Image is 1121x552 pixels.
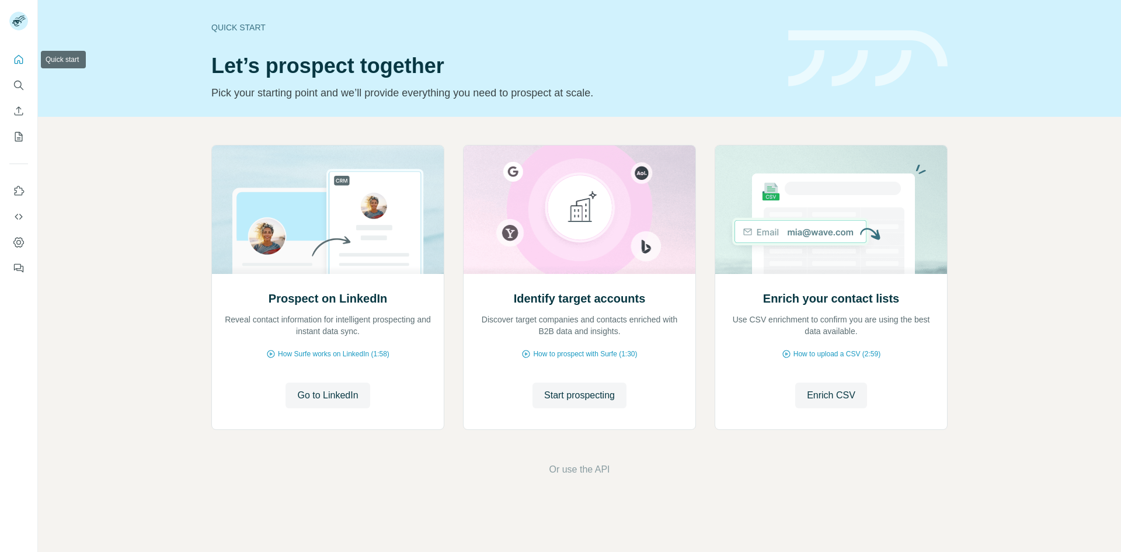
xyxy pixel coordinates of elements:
button: Go to LinkedIn [286,383,370,408]
h2: Prospect on LinkedIn [269,290,387,307]
span: Go to LinkedIn [297,388,358,402]
button: Use Surfe on LinkedIn [9,180,28,202]
img: Prospect on LinkedIn [211,145,444,274]
button: Use Surfe API [9,206,28,227]
img: Enrich your contact lists [715,145,948,274]
button: Or use the API [549,463,610,477]
button: Dashboard [9,232,28,253]
h2: Identify target accounts [514,290,646,307]
button: Enrich CSV [795,383,867,408]
div: Quick start [211,22,774,33]
span: How Surfe works on LinkedIn (1:58) [278,349,389,359]
img: Identify target accounts [463,145,696,274]
img: banner [788,30,948,87]
span: Start prospecting [544,388,615,402]
span: Enrich CSV [807,388,855,402]
button: Feedback [9,258,28,279]
button: Search [9,75,28,96]
p: Reveal contact information for intelligent prospecting and instant data sync. [224,314,432,337]
h1: Let’s prospect together [211,54,774,78]
span: How to upload a CSV (2:59) [793,349,880,359]
p: Pick your starting point and we’ll provide everything you need to prospect at scale. [211,85,774,101]
h2: Enrich your contact lists [763,290,899,307]
button: Quick start [9,49,28,70]
span: How to prospect with Surfe (1:30) [533,349,637,359]
button: Start prospecting [532,383,626,408]
p: Use CSV enrichment to confirm you are using the best data available. [727,314,935,337]
button: My lists [9,126,28,147]
p: Discover target companies and contacts enriched with B2B data and insights. [475,314,684,337]
button: Enrich CSV [9,100,28,121]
